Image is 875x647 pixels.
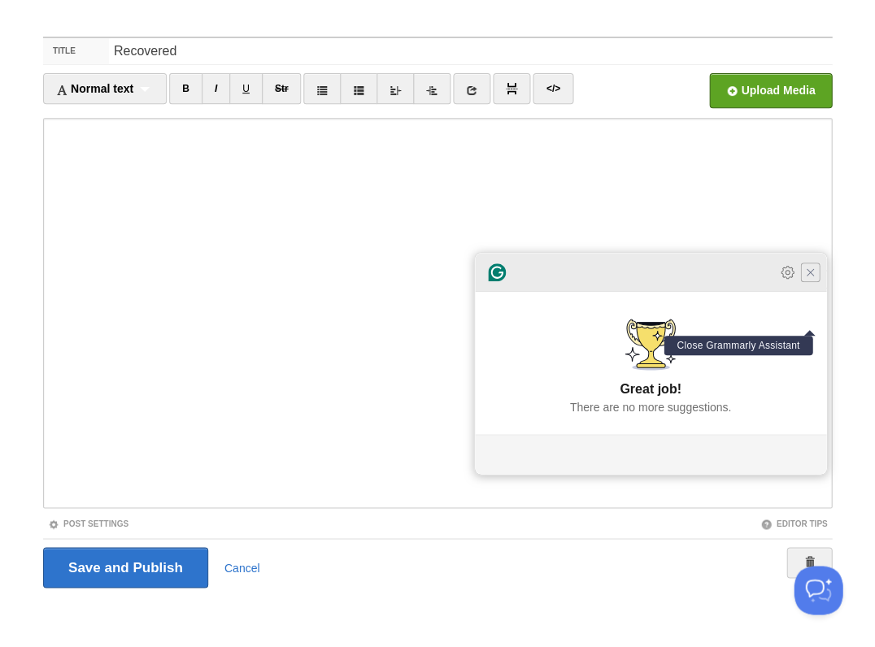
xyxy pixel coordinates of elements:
[760,519,827,528] a: Editor Tips
[169,73,202,104] a: B
[202,73,230,104] a: I
[43,547,208,588] input: Save and Publish
[794,566,842,614] iframe: Help Scout Beacon - Open
[43,38,109,64] label: Title
[506,83,517,94] img: pagebreak-icon.png
[262,73,302,104] a: Str
[48,519,128,528] a: Post Settings
[224,561,260,574] a: Cancel
[533,73,572,104] a: </>
[56,82,133,95] span: Normal text
[275,83,289,94] del: Str
[229,73,263,104] a: U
